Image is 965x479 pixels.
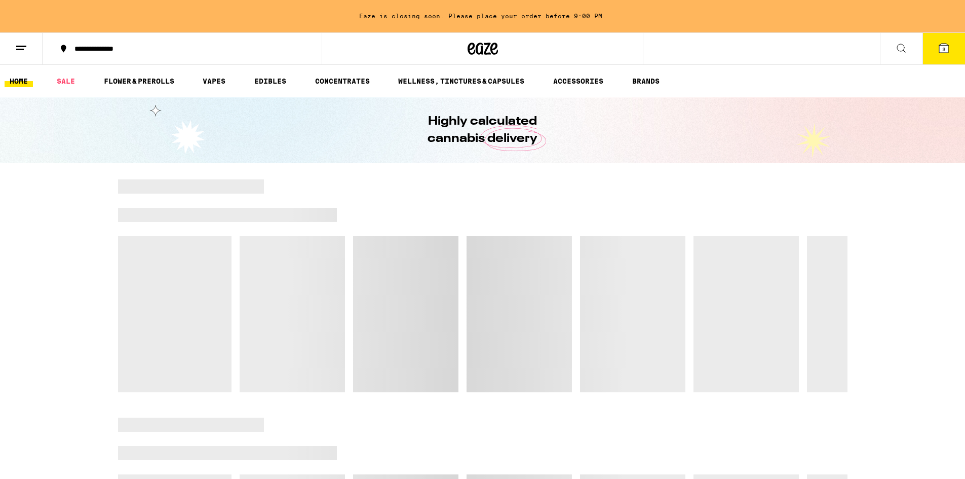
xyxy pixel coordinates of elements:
a: WELLNESS, TINCTURES & CAPSULES [393,75,529,87]
button: 3 [922,33,965,64]
a: ACCESSORIES [548,75,608,87]
a: SALE [52,75,80,87]
a: CONCENTRATES [310,75,375,87]
h1: Highly calculated cannabis delivery [399,113,566,148]
a: HOME [5,75,33,87]
a: BRANDS [627,75,665,87]
span: 3 [942,46,945,52]
iframe: Opens a widget where you can find more information [900,449,955,474]
a: FLOWER & PREROLLS [99,75,179,87]
a: VAPES [198,75,230,87]
a: EDIBLES [249,75,291,87]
